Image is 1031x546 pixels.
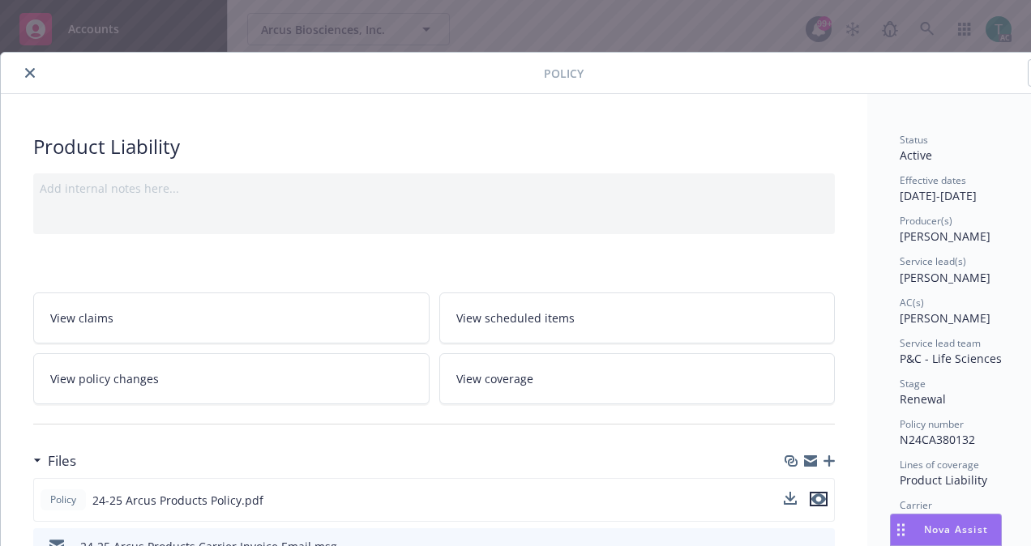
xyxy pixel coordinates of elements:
button: preview file [810,492,828,509]
a: View claims [33,292,430,343]
span: Policy [47,493,79,507]
button: download file [784,492,797,505]
div: Files [33,450,76,471]
button: preview file [810,492,828,506]
span: Carrier [900,498,932,512]
div: Product Liability [33,133,835,160]
button: download file [784,492,797,509]
span: N24CA380132 [900,432,975,447]
button: close [20,63,40,83]
span: View claims [50,309,113,326]
span: Stage [900,377,926,390]
span: Status [900,133,928,147]
span: Policy number [900,417,964,431]
button: Nova Assist [890,514,1002,546]
span: Effective dates [900,173,966,187]
span: AC(s) [900,296,924,309]
span: Active [900,147,932,163]
span: Lines of coverage [900,458,979,471]
span: View coverage [456,370,533,387]
span: Service lead team [900,336,981,350]
div: Add internal notes here... [40,180,828,197]
span: Policy [544,65,584,82]
span: Producer(s) [900,214,952,228]
span: Service lead(s) [900,254,966,268]
span: Nova Assist [924,523,988,536]
span: [PERSON_NAME] [900,270,990,285]
a: View scheduled items [439,292,836,343]
span: View scheduled items [456,309,575,326]
h3: Files [48,450,76,471]
span: [PERSON_NAME] [900,228,990,244]
span: Product Liability [900,472,987,488]
span: Renewal [900,391,946,407]
span: View policy changes [50,370,159,387]
a: View coverage [439,353,836,404]
div: Drag to move [891,514,911,545]
span: P&C - Life Sciences [900,351,1002,366]
span: [PERSON_NAME] [900,310,990,326]
span: 24-25 Arcus Products Policy.pdf [92,492,263,509]
a: View policy changes [33,353,430,404]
